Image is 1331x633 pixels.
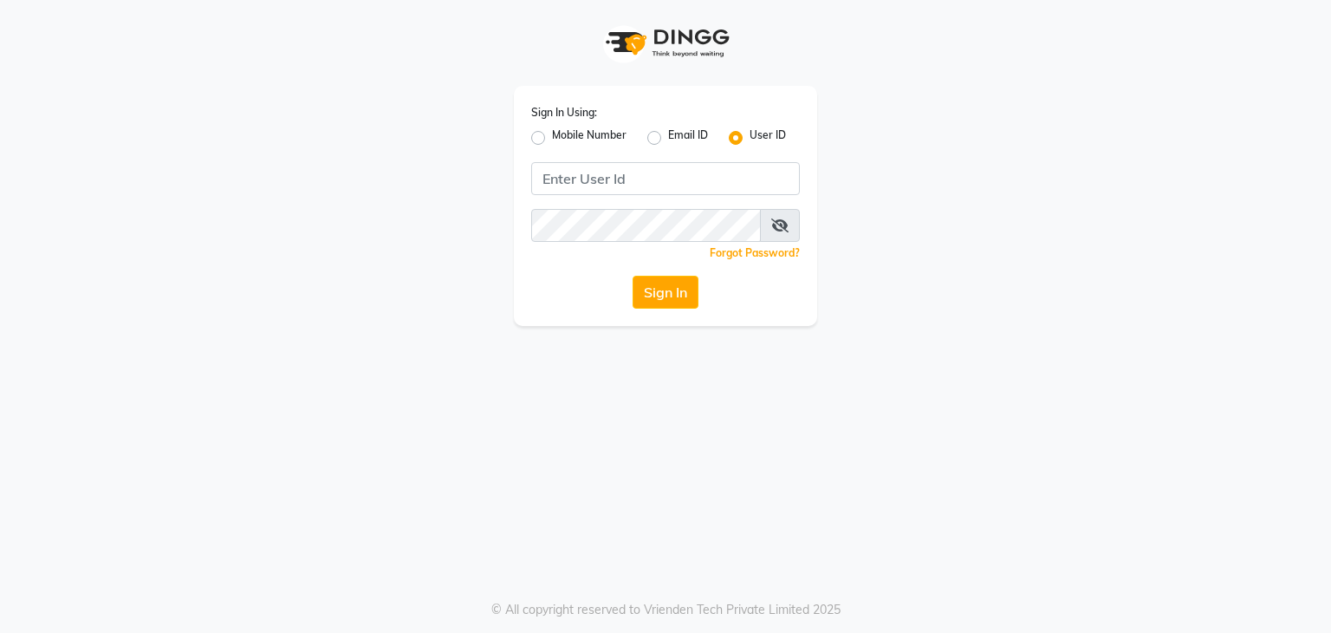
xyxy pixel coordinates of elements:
[552,127,627,148] label: Mobile Number
[750,127,786,148] label: User ID
[531,162,800,195] input: Username
[531,209,761,242] input: Username
[633,276,698,309] button: Sign In
[710,246,800,259] a: Forgot Password?
[596,17,735,69] img: logo1.svg
[668,127,708,148] label: Email ID
[531,105,597,121] label: Sign In Using:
